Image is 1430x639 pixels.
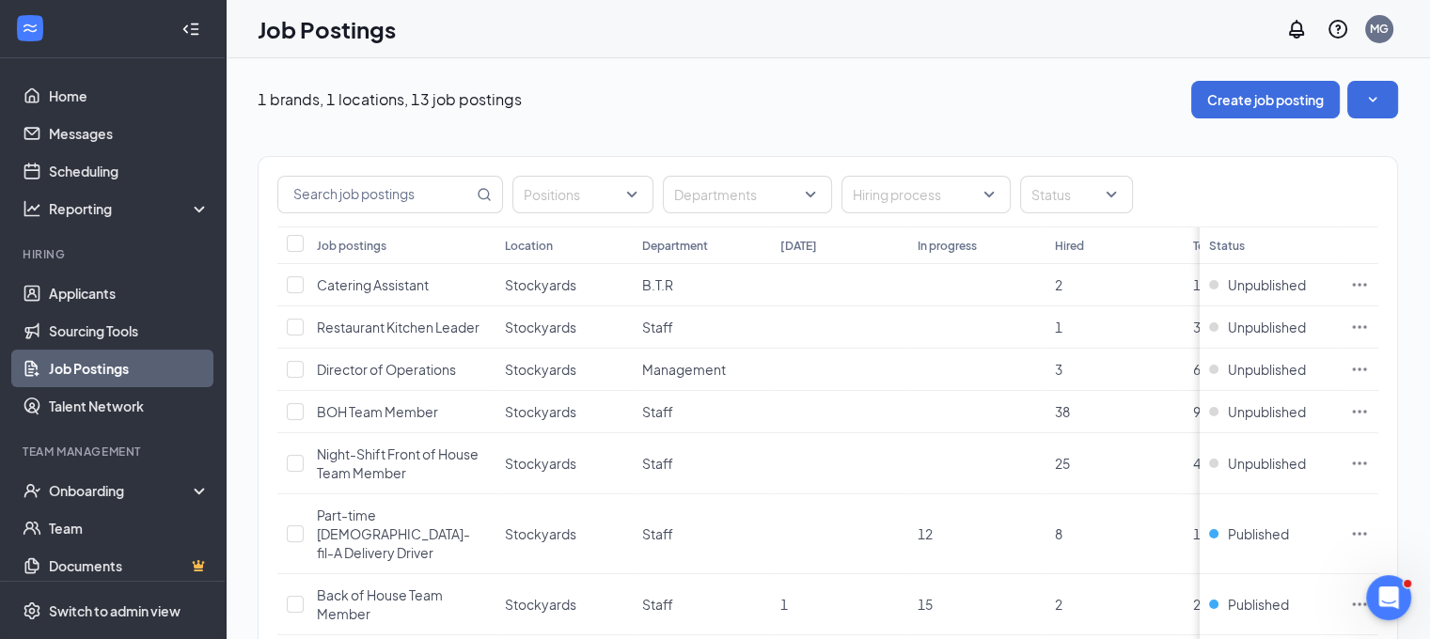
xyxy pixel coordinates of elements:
span: BOH Team Member [317,403,438,420]
svg: Analysis [23,199,41,218]
svg: Ellipses [1350,360,1369,379]
svg: WorkstreamLogo [21,19,39,38]
td: Staff [633,574,770,635]
span: 15 [918,596,933,613]
a: Sourcing Tools [49,312,210,350]
input: Search job postings [278,177,473,212]
span: Back of House Team Member [317,586,443,622]
span: Stockyards [505,403,576,420]
span: Stockyards [505,455,576,472]
span: 2 [1055,596,1062,613]
span: Unpublished [1228,402,1306,421]
span: 12 [918,525,933,542]
span: Catering Assistant [317,276,429,293]
span: Night-Shift Front of House Team Member [317,445,479,481]
span: Unpublished [1228,454,1306,473]
span: Management [642,361,726,378]
span: Unpublished [1228,360,1306,379]
div: Onboarding [49,481,194,500]
svg: MagnifyingGlass [477,187,492,202]
a: Applicants [49,274,210,312]
span: 166 [1193,525,1216,542]
span: Staff [642,319,673,335]
a: DocumentsCrown [49,547,210,584]
span: 61 [1193,361,1208,378]
th: Hired [1045,226,1183,264]
a: Team [49,509,210,547]
svg: Ellipses [1350,318,1369,336]
span: Stockyards [505,361,576,378]
span: 131 [1193,276,1216,293]
div: Reporting [49,199,211,218]
th: Status [1200,226,1341,264]
td: Stockyards [495,494,633,574]
svg: Ellipses [1350,524,1369,543]
span: Stockyards [505,596,576,613]
span: Staff [642,455,673,472]
span: 1 [1055,319,1062,335]
td: Stockyards [495,433,633,494]
span: 25 [1055,455,1070,472]
svg: Ellipses [1350,402,1369,421]
div: MG [1370,21,1389,37]
span: 33 [1193,319,1208,335]
th: Total [1184,226,1321,264]
td: Staff [633,433,770,494]
iframe: Intercom live chat [1366,575,1411,620]
td: B.T.R [633,264,770,306]
svg: Collapse [181,20,200,39]
svg: Ellipses [1350,595,1369,614]
div: Job postings [317,238,386,254]
td: Staff [633,391,770,433]
svg: Notifications [1285,18,1308,40]
span: Unpublished [1228,318,1306,336]
span: Published [1228,524,1289,543]
td: Staff [633,494,770,574]
span: 477 [1193,455,1216,472]
span: Stockyards [505,276,576,293]
span: 3 [1055,361,1062,378]
a: Scheduling [49,152,210,190]
span: Restaurant Kitchen Leader [317,319,479,335]
svg: UserCheck [23,481,41,500]
span: Unpublished [1228,275,1306,294]
span: 200 [1193,596,1216,613]
td: Management [633,349,770,391]
span: 38 [1055,403,1070,420]
button: Create job posting [1191,81,1340,118]
button: SmallChevronDown [1347,81,1398,118]
svg: QuestionInfo [1327,18,1349,40]
span: Stockyards [505,525,576,542]
span: Stockyards [505,319,576,335]
span: Director of Operations [317,361,456,378]
td: Stockyards [495,306,633,349]
span: B.T.R [642,276,673,293]
span: 8 [1055,525,1062,542]
a: Job Postings [49,350,210,387]
th: [DATE] [771,226,908,264]
td: Stockyards [495,264,633,306]
td: Stockyards [495,349,633,391]
span: 1 [780,596,788,613]
span: Staff [642,596,673,613]
svg: Ellipses [1350,454,1369,473]
div: Location [505,238,553,254]
span: Staff [642,525,673,542]
div: Hiring [23,246,206,262]
td: Stockyards [495,391,633,433]
p: 1 brands, 1 locations, 13 job postings [258,89,522,110]
svg: Ellipses [1350,275,1369,294]
div: Switch to admin view [49,601,181,620]
span: Part-time [DEMOGRAPHIC_DATA]-fil-A Delivery Driver [317,507,470,561]
a: Talent Network [49,387,210,425]
span: Published [1228,595,1289,614]
a: Home [49,77,210,115]
th: In progress [908,226,1045,264]
div: Team Management [23,444,206,460]
h1: Job Postings [258,13,396,45]
td: Staff [633,306,770,349]
div: Department [642,238,708,254]
span: 971 [1193,403,1216,420]
a: Messages [49,115,210,152]
td: Stockyards [495,574,633,635]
